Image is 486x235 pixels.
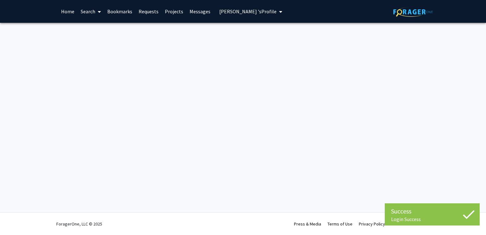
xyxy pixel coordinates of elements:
[219,8,277,15] span: [PERSON_NAME] 's Profile
[393,7,433,17] img: ForagerOne Logo
[78,0,104,22] a: Search
[56,213,102,235] div: ForagerOne, LLC © 2025
[391,206,473,216] div: Success
[135,0,162,22] a: Requests
[391,216,473,222] div: Login Success
[162,0,186,22] a: Projects
[186,0,214,22] a: Messages
[294,221,321,227] a: Press & Media
[359,221,385,227] a: Privacy Policy
[58,0,78,22] a: Home
[104,0,135,22] a: Bookmarks
[327,221,352,227] a: Terms of Use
